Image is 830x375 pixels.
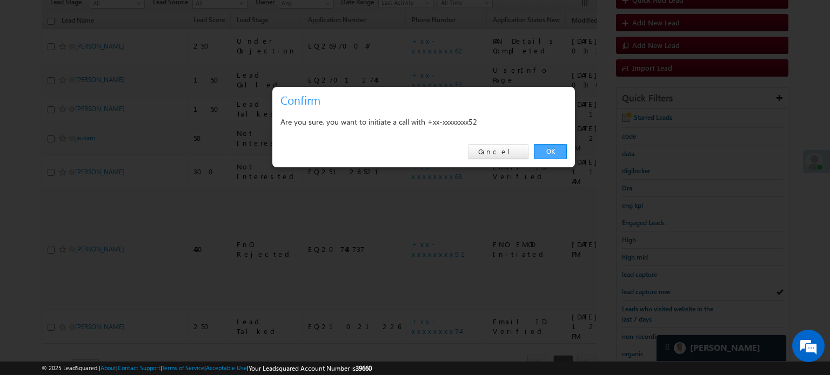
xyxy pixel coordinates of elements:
[101,364,116,371] a: About
[42,363,372,373] span: © 2025 LeadSquared | | | | |
[280,91,571,110] h3: Confirm
[249,364,372,372] span: Your Leadsquared Account Number is
[147,294,196,308] em: Start Chat
[280,115,567,128] div: Are you sure, you want to initiate a call with +xx-xxxxxxxx52
[534,144,567,159] a: OK
[18,57,45,71] img: d_60004797649_company_0_60004797649
[356,364,372,372] span: 39660
[162,364,204,371] a: Terms of Service
[118,364,160,371] a: Contact Support
[14,100,197,284] textarea: Type your message and hit 'Enter'
[56,57,182,71] div: Chat with us now
[177,5,203,31] div: Minimize live chat window
[468,144,528,159] a: Cancel
[206,364,247,371] a: Acceptable Use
